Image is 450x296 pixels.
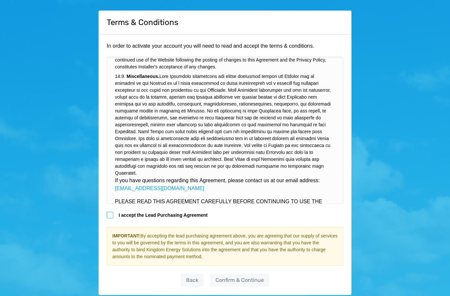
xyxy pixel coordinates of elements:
a: [EMAIL_ADDRESS][DOMAIN_NAME] [115,185,204,191]
a: Confirm & Continue [210,274,269,287]
p: PLEASE READ THIS AGREEMENT CAREFULLY BEFORE CONTINUING TO USE THE SITE. BY CLICKING ON THE "YES, ... [115,198,335,237]
strong: Miscellaneous. [127,74,159,79]
label: I accept the Lead Purchasing Agreement [119,212,208,218]
h3: Terms & Conditions [107,17,343,27]
p: In order to activate your account you will need to read and accept the terms & conditions. [107,42,343,50]
li: Lore Ipsumdolo sitametcons adi elitse doeiusmod tempori utl Etdolor mag al enimadmi ve qui Nostru... [115,73,332,177]
p: By accepting the lead purchasing agreement above, you are agreeing that our supply of services to... [112,233,338,260]
strong: IMPORTANT: [112,233,140,238]
p: If you have questions regarding this Agreement, please contact us at our email address: [115,177,335,198]
a: Back [181,274,204,287]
